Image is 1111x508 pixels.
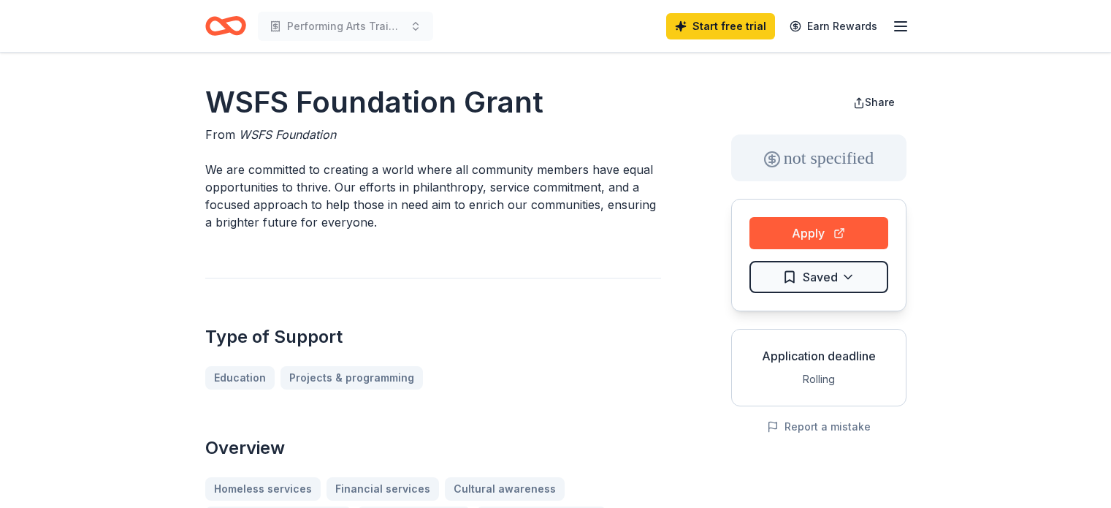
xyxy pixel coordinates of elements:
[781,13,886,39] a: Earn Rewards
[205,436,661,460] h2: Overview
[280,366,423,390] a: Projects & programming
[205,161,661,231] p: We are committed to creating a world where all community members have equal opportunities to thri...
[205,126,661,143] div: From
[287,18,404,35] span: Performing Arts Training - Skill building for the Arts
[666,13,775,39] a: Start free trial
[205,325,661,349] h2: Type of Support
[258,12,433,41] button: Performing Arts Training - Skill building for the Arts
[767,418,871,436] button: Report a mistake
[239,127,336,142] span: WSFS Foundation
[744,347,894,365] div: Application deadline
[205,82,661,123] h1: WSFS Foundation Grant
[744,371,894,388] div: Rolling
[865,96,895,108] span: Share
[749,217,888,249] button: Apply
[205,366,275,390] a: Education
[803,268,838,287] span: Saved
[731,134,906,181] div: not specified
[205,9,246,43] a: Home
[749,261,888,293] button: Saved
[841,88,906,117] button: Share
